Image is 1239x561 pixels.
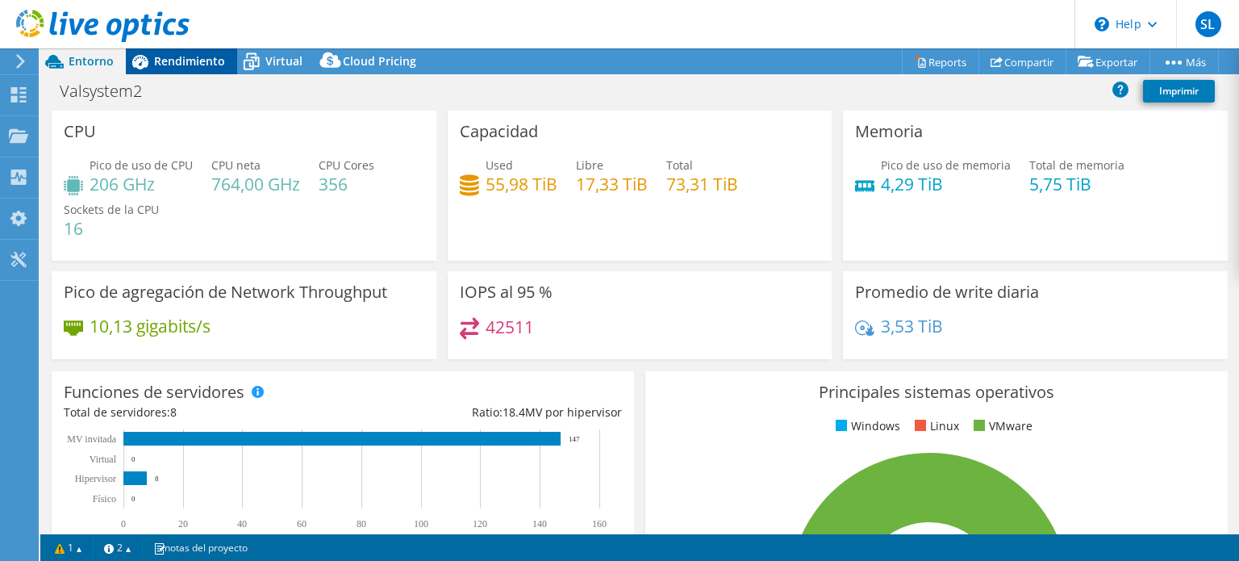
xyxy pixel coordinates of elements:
span: Rendimiento [154,53,225,69]
text: 80 [357,518,366,530]
tspan: Físico [93,493,116,504]
span: Sockets de la CPU [64,202,159,217]
a: Exportar [1066,49,1150,74]
h3: Funciones de servidores [64,383,244,401]
span: CPU neta [211,157,261,173]
a: Más [1149,49,1219,74]
text: 8 [155,475,159,483]
h3: Principales sistemas operativos [657,383,1216,401]
span: Libre [576,157,603,173]
div: Ratio: MV por hipervisor [343,404,622,421]
text: 40 [237,518,247,530]
span: CPU Cores [319,157,374,173]
h4: 356 [319,175,374,193]
h3: IOPS al 95 % [460,283,553,301]
div: Total de servidores: [64,404,343,421]
span: 18.4 [503,404,525,420]
li: Linux [911,417,959,435]
span: Virtual [265,53,302,69]
h3: Pico de agregación de Network Throughput [64,283,387,301]
span: Used [486,157,513,173]
span: SL [1195,11,1221,37]
span: Pico de uso de memoria [881,157,1011,173]
text: 0 [121,518,126,530]
h4: 5,75 TiB [1029,175,1124,193]
h3: Promedio de write diaria [855,283,1039,301]
text: Hipervisor [75,473,116,484]
h3: CPU [64,123,96,140]
text: 147 [569,435,580,443]
h4: 55,98 TiB [486,175,557,193]
svg: \n [1095,17,1109,31]
text: 0 [131,495,136,503]
h4: 42511 [486,318,534,336]
a: notas del proyecto [142,538,259,558]
text: 120 [473,518,487,530]
h4: 16 [64,220,159,237]
span: Pico de uso de CPU [90,157,193,173]
text: 20 [178,518,188,530]
text: 100 [414,518,428,530]
span: Entorno [69,53,114,69]
text: 140 [532,518,547,530]
h4: 10,13 gigabits/s [90,317,211,335]
text: MV invitada [67,433,116,445]
text: Virtual [90,454,117,465]
a: Compartir [978,49,1066,74]
text: 60 [297,518,307,530]
a: 2 [93,538,143,558]
span: Total de memoria [1029,157,1124,173]
h4: 73,31 TiB [666,175,738,193]
h3: Capacidad [460,123,538,140]
h4: 17,33 TiB [576,175,648,193]
h4: 764,00 GHz [211,175,300,193]
span: Total [666,157,693,173]
span: 8 [170,404,177,420]
a: 1 [44,538,94,558]
a: Reports [902,49,979,74]
text: 0 [131,455,136,463]
li: VMware [970,417,1032,435]
h4: 4,29 TiB [881,175,1011,193]
a: Imprimir [1143,80,1215,103]
span: Cloud Pricing [343,53,416,69]
h4: 206 GHz [90,175,193,193]
h3: Memoria [855,123,923,140]
h4: 3,53 TiB [881,317,943,335]
h1: Valsystem2 [52,82,167,100]
li: Windows [832,417,900,435]
text: 160 [592,518,607,530]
